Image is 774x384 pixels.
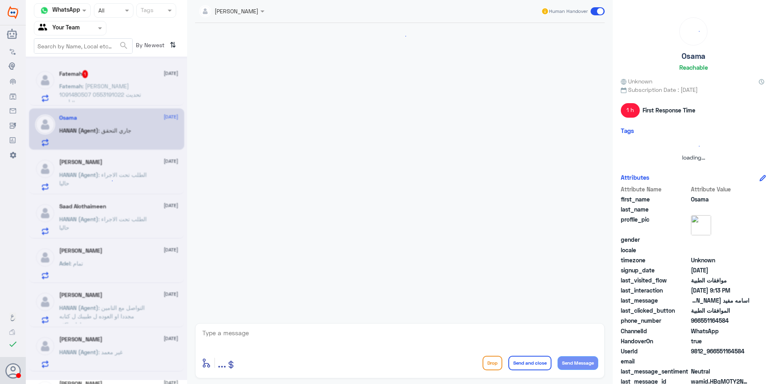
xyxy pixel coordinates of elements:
span: null [691,235,749,244]
div: loading... [197,29,603,43]
span: locale [621,246,689,254]
span: timezone [621,256,689,264]
button: search [119,39,129,52]
span: email [621,357,689,365]
span: last_interaction [621,286,689,295]
span: اسامه مفيد مجممي ١٠٦٤٨٣٥٦٩٥ ٠٥٥١١٦٤٥٨٤ [691,296,749,305]
span: first_name [621,195,689,203]
span: profile_pic [621,215,689,234]
i: check [8,339,18,349]
button: Send Message [558,356,598,370]
span: Subscription Date : [DATE] [621,85,766,94]
span: موافقات الطبية [691,276,749,284]
span: true [691,337,749,345]
div: loading... [682,20,705,43]
span: Unknown [691,256,749,264]
button: Send and close [508,356,551,370]
span: last_clicked_button [621,306,689,315]
button: Drop [483,356,502,370]
span: Osama [691,195,749,203]
span: First Response Time [643,106,695,114]
div: loading... [100,174,114,188]
div: loading... [623,139,764,153]
span: Human Handover [549,8,588,15]
img: Widebot Logo [8,6,18,19]
span: 2 [691,327,749,335]
span: gender [621,235,689,244]
span: Unknown [621,77,652,85]
span: Attribute Name [621,185,689,193]
span: last_visited_flow [621,276,689,284]
span: null [691,357,749,365]
h6: Reachable [679,64,708,71]
span: Attribute Value [691,185,749,193]
span: 9812_966551164584 [691,347,749,355]
span: last_message [621,296,689,305]
img: picture [691,215,711,235]
span: phone_number [621,316,689,325]
span: الموافقات الطبية [691,306,749,315]
i: ⇅ [170,38,176,52]
span: loading... [682,154,705,161]
h5: Osama [682,52,705,61]
h6: Attributes [621,174,649,181]
span: search [119,41,129,50]
div: Tags [139,6,154,16]
span: ChannelId [621,327,689,335]
span: By Newest [133,38,166,54]
span: 0 [691,367,749,376]
span: signup_date [621,266,689,274]
input: Search by Name, Local etc… [34,39,132,53]
span: UserId [621,347,689,355]
span: 2025-10-02T18:13:14.468Z [691,286,749,295]
img: yourTeam.svg [38,22,50,34]
span: null [691,246,749,254]
h6: Tags [621,127,634,134]
span: HandoverOn [621,337,689,345]
img: whatsapp.png [38,4,50,17]
span: 2025-04-12T12:23:01.535Z [691,266,749,274]
span: 1 h [621,103,640,118]
span: 966551164584 [691,316,749,325]
span: ... [218,355,226,370]
button: ... [218,354,226,372]
span: last_message_sentiment [621,367,689,376]
button: Avatar [5,363,21,378]
span: last_name [621,205,689,214]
